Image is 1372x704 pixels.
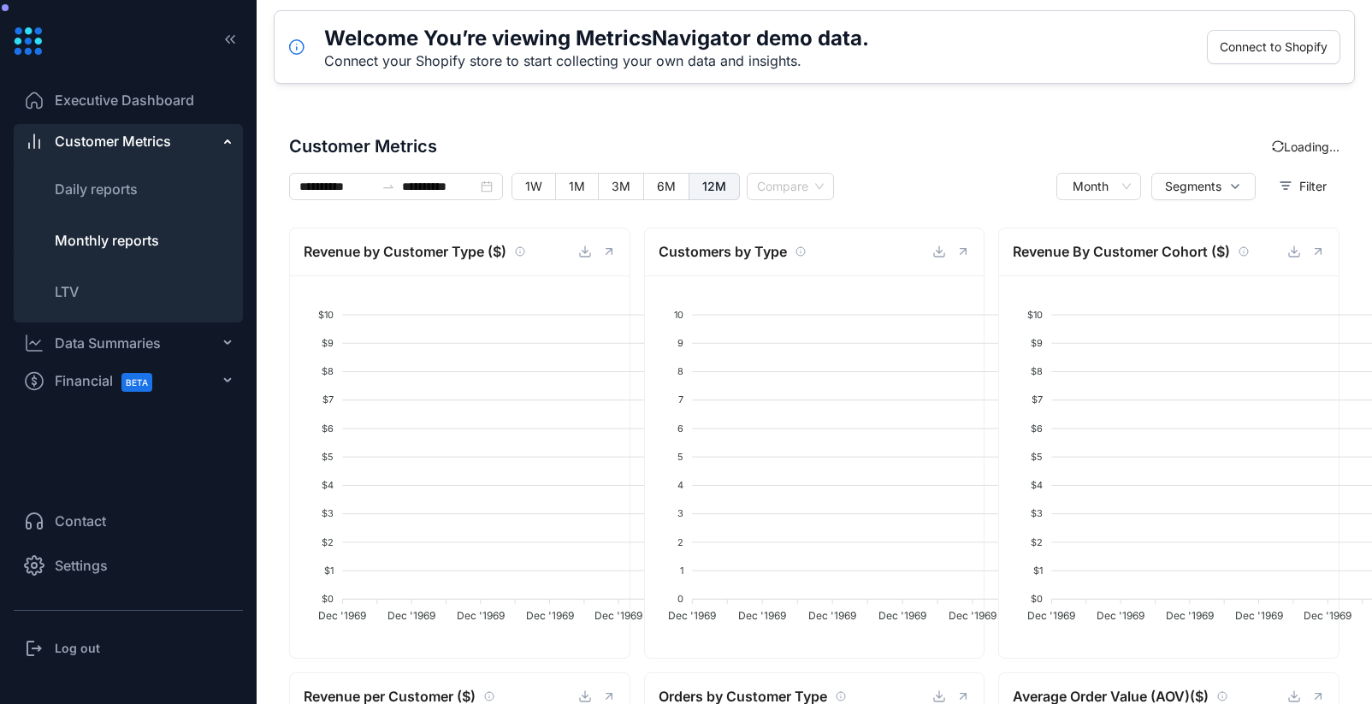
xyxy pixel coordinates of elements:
tspan: Dec '1969 [738,609,786,622]
h5: Welcome You’re viewing MetricsNavigator demo data. [324,25,869,52]
tspan: 9 [677,337,683,349]
tspan: Dec '1969 [1304,609,1352,622]
tspan: $5 [1032,451,1044,463]
tspan: $2 [1032,536,1044,548]
tspan: 2 [677,536,683,548]
span: Segments [1165,177,1221,196]
span: Month [1067,174,1131,199]
tspan: Dec '1969 [594,609,642,622]
tspan: Dec '1969 [949,609,996,622]
span: LTV [55,283,79,300]
span: Executive Dashboard [55,90,194,110]
tspan: Dec '1969 [668,609,716,622]
tspan: $2 [322,536,334,548]
tspan: $6 [322,423,334,435]
span: Revenue By Customer Cohort ($) [1013,241,1230,263]
tspan: $8 [322,365,334,377]
tspan: $0 [322,593,334,605]
div: Data Summaries [55,333,161,353]
tspan: 1 [680,565,683,577]
button: Connect to Shopify [1207,30,1340,64]
tspan: Dec '1969 [318,609,366,622]
span: to [381,180,395,193]
tspan: 5 [677,451,683,463]
span: BETA [121,373,152,392]
tspan: Dec '1969 [1028,609,1076,622]
span: sync [1271,140,1284,153]
span: 12M [702,179,726,193]
div: Connect your Shopify store to start collecting your own data and insights. [324,52,869,69]
span: Daily reports [55,180,138,198]
span: Contact [55,511,106,531]
tspan: 8 [677,365,683,377]
span: 6M [657,179,676,193]
span: Customers by Type [659,241,787,263]
span: Monthly reports [55,232,159,249]
button: Filter [1266,173,1339,200]
span: 3M [612,179,630,193]
span: Filter [1299,177,1327,196]
tspan: $7 [322,393,334,405]
tspan: Dec '1969 [878,609,926,622]
span: Customer Metrics [289,133,1272,159]
tspan: 4 [677,479,683,491]
span: 1W [525,179,542,193]
tspan: $9 [322,337,334,349]
tspan: 10 [674,309,683,321]
tspan: Dec '1969 [808,609,856,622]
div: Loading... [1272,138,1339,156]
tspan: Dec '1969 [526,609,574,622]
span: Revenue by Customer Type ($) [304,241,506,263]
tspan: $10 [1028,309,1044,321]
span: swap-right [381,180,395,193]
h3: Log out [55,640,100,657]
tspan: $3 [1032,507,1044,519]
tspan: $9 [1032,337,1044,349]
tspan: 6 [677,423,683,435]
tspan: Dec '1969 [387,609,435,622]
tspan: 0 [677,593,683,605]
button: Segments [1151,173,1256,200]
tspan: 7 [678,393,683,405]
span: Connect to Shopify [1220,38,1328,56]
tspan: $5 [322,451,334,463]
tspan: Dec '1969 [1166,609,1214,622]
span: Financial [55,362,168,400]
tspan: $3 [322,507,334,519]
tspan: $10 [318,309,334,321]
tspan: $1 [324,565,334,577]
tspan: Dec '1969 [457,609,505,622]
tspan: $4 [322,479,334,491]
span: Customer Metrics [55,131,171,151]
tspan: $6 [1032,423,1044,435]
tspan: $4 [1032,479,1044,491]
tspan: $8 [1032,365,1044,377]
tspan: $0 [1032,593,1044,605]
tspan: 3 [677,507,683,519]
tspan: $7 [1032,393,1044,405]
tspan: Dec '1969 [1235,609,1283,622]
tspan: Dec '1969 [1097,609,1144,622]
span: Settings [55,555,108,576]
span: 1M [569,179,585,193]
tspan: $1 [1034,565,1044,577]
